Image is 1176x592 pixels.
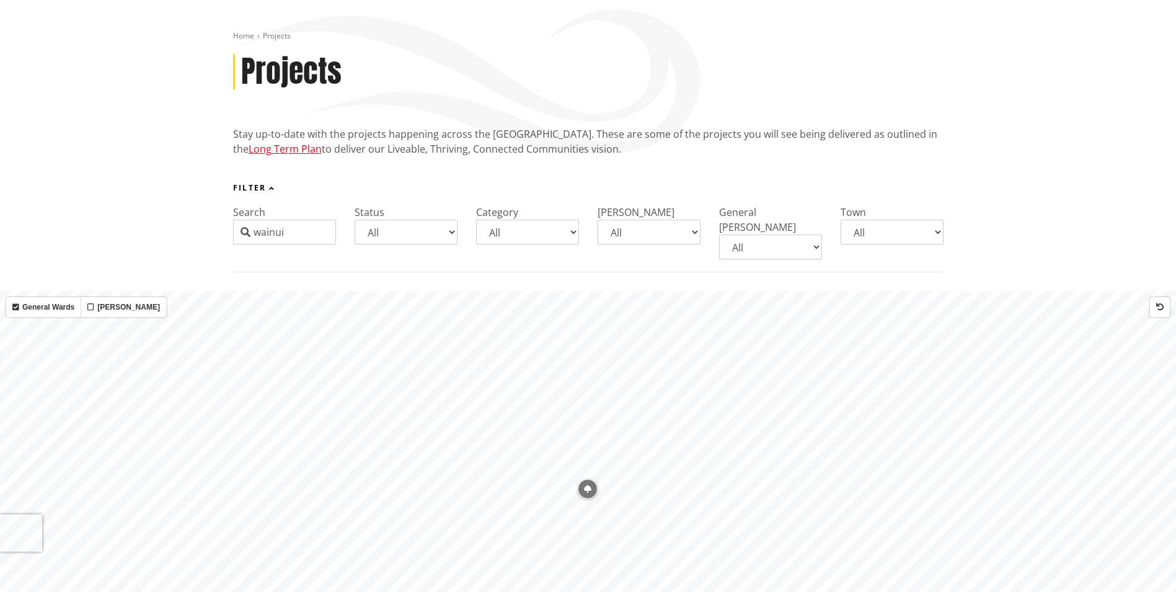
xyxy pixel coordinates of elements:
[719,205,796,234] label: General [PERSON_NAME]
[233,30,254,41] a: Home
[578,479,598,499] div: Map marker
[249,142,322,156] a: Long Term Plan
[6,297,81,317] label: General Wards
[355,205,384,219] label: Status
[263,30,291,41] span: Projects
[233,127,944,156] p: Stay up-to-date with the projects happening across the [GEOGRAPHIC_DATA]. These are some of the p...
[233,184,276,192] button: Filter
[841,205,866,219] label: Town
[476,205,518,219] label: Category
[233,31,944,42] nav: breadcrumb
[233,205,265,219] label: Search
[233,220,336,244] input: Start typing...
[81,297,166,317] label: [PERSON_NAME]
[1150,297,1170,317] button: Reset
[598,205,674,219] label: [PERSON_NAME]
[241,54,342,90] h1: Projects
[1119,540,1164,585] iframe: Messenger Launcher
